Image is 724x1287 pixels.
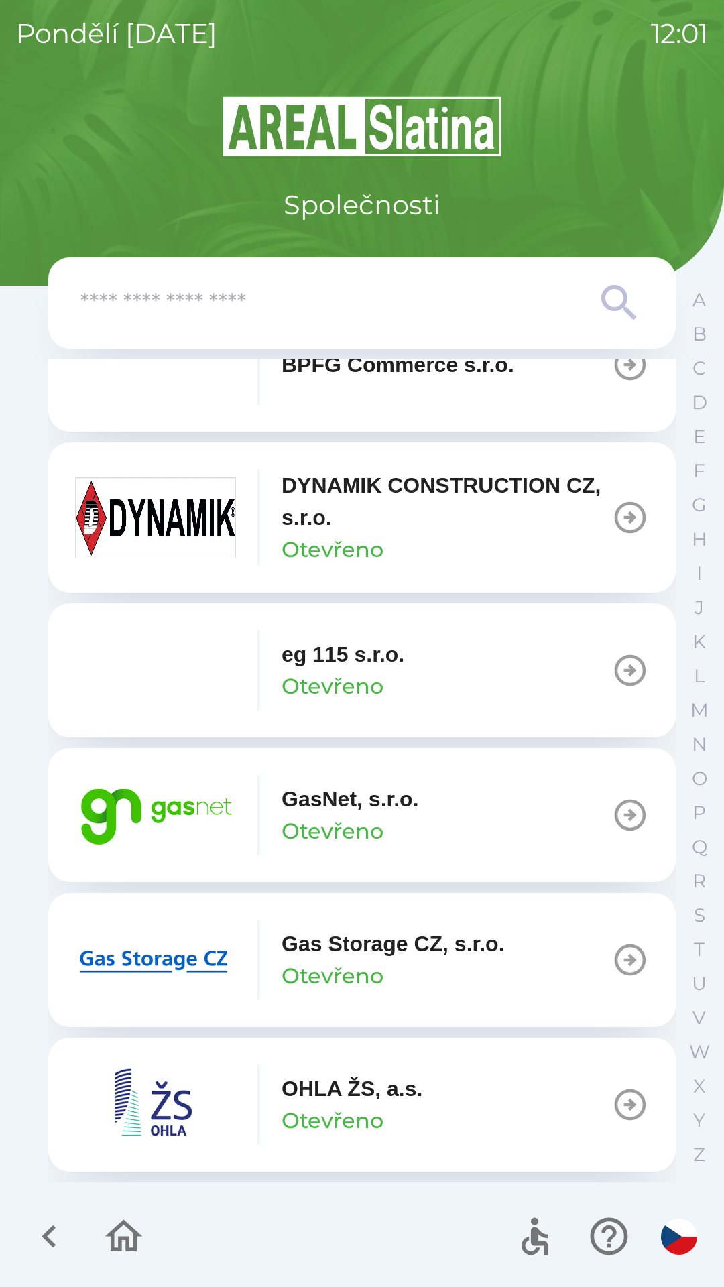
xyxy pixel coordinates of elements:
p: L [694,664,705,688]
button: OHLA ŽS, a.s.Otevřeno [48,1038,676,1172]
img: 95230cbc-907d-4dce-b6ee-20bf32430970.png [75,1064,236,1145]
p: J [695,596,704,619]
button: O [682,761,716,796]
button: B [682,317,716,351]
button: W [682,1035,716,1069]
p: V [692,1006,706,1030]
p: A [692,288,706,312]
p: OHLA ŽS, a.s. [282,1072,422,1105]
img: 9aa1c191-0426-4a03-845b-4981a011e109.jpeg [75,477,236,558]
button: U [682,967,716,1001]
p: P [692,801,706,824]
button: Q [682,830,716,864]
p: S [694,904,705,927]
p: Otevřeno [282,815,383,847]
p: F [693,459,705,483]
button: GasNet, s.r.o.Otevřeno [48,748,676,882]
p: H [692,528,707,551]
button: I [682,556,716,591]
p: E [693,425,706,448]
button: Z [682,1138,716,1172]
p: W [689,1040,710,1064]
button: DYNAMIK CONSTRUCTION CZ, s.r.o.Otevřeno [48,442,676,593]
button: V [682,1001,716,1035]
img: 95bd5263-4d84-4234-8c68-46e365c669f1.png [75,775,236,855]
p: I [697,562,702,585]
button: X [682,1069,716,1103]
button: T [682,932,716,967]
p: 12:01 [651,13,708,54]
p: R [692,869,706,893]
p: O [692,767,707,790]
p: M [690,698,709,722]
img: 2bd567fa-230c-43b3-b40d-8aef9e429395.png [75,920,236,1000]
p: DYNAMIK CONSTRUCTION CZ, s.r.o. [282,469,611,534]
p: U [692,972,707,995]
p: C [692,357,706,380]
p: B [692,322,707,346]
button: A [682,283,716,317]
p: N [692,733,707,756]
img: Logo [48,94,676,158]
button: S [682,898,716,932]
p: Gas Storage CZ, s.r.o. [282,928,505,960]
p: Společnosti [284,185,440,225]
p: Y [693,1109,705,1132]
p: X [693,1075,705,1098]
p: T [694,938,705,961]
p: Otevřeno [282,534,383,566]
button: C [682,351,716,385]
p: eg 115 s.r.o. [282,638,404,670]
p: Q [692,835,707,859]
button: P [682,796,716,830]
button: M [682,693,716,727]
button: E [682,420,716,454]
button: G [682,488,716,522]
button: L [682,659,716,693]
button: H [682,522,716,556]
button: Y [682,1103,716,1138]
button: K [682,625,716,659]
p: Otevřeno [282,670,383,702]
img: cs flag [661,1219,697,1255]
p: pondělí [DATE] [16,13,217,54]
button: eg 115 s.r.o.Otevřeno [48,603,676,737]
p: G [692,493,707,517]
p: K [692,630,706,654]
button: F [682,454,716,488]
img: f3b1b367-54a7-43c8-9d7e-84e812667233.png [75,324,236,405]
p: Otevřeno [282,1105,383,1137]
p: Otevřeno [282,960,383,992]
button: J [682,591,716,625]
button: BPFG Commerce s.r.o. [48,298,676,432]
img: 1a4889b5-dc5b-4fa6-815e-e1339c265386.png [75,630,236,711]
p: D [692,391,707,414]
p: Z [693,1143,705,1166]
p: GasNet, s.r.o. [282,783,419,815]
button: D [682,385,716,420]
button: Gas Storage CZ, s.r.o.Otevřeno [48,893,676,1027]
p: BPFG Commerce s.r.o. [282,349,514,381]
button: N [682,727,716,761]
button: R [682,864,716,898]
